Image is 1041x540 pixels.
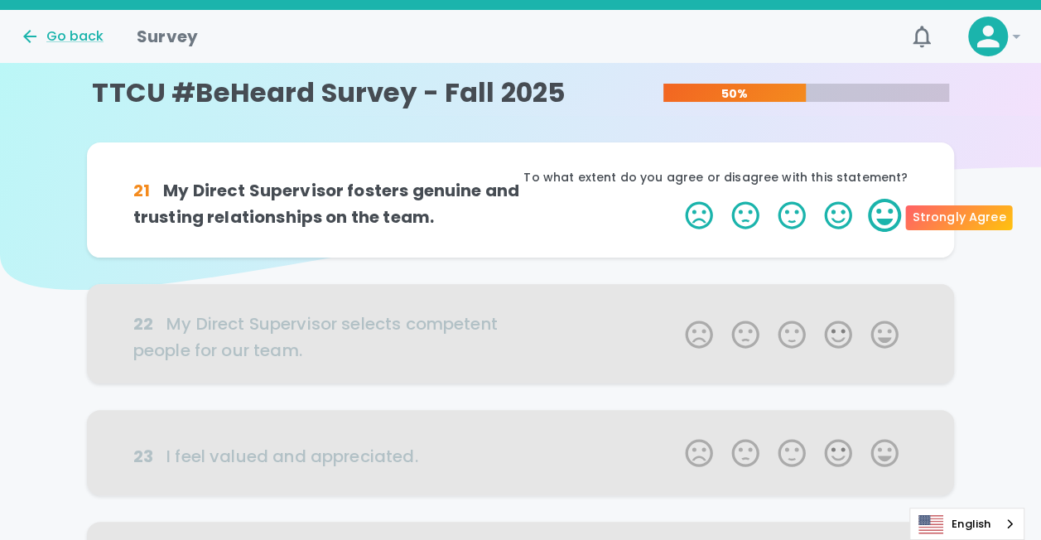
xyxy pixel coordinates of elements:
[910,509,1024,539] a: English
[909,508,1024,540] aside: Language selected: English
[137,23,198,50] h1: Survey
[663,85,806,102] p: 50%
[92,76,566,109] h4: TTCU #BeHeard Survey - Fall 2025
[133,177,521,230] h6: My Direct Supervisor fosters genuine and trusting relationships on the team.
[909,508,1024,540] div: Language
[521,169,908,186] p: To what extent do you agree or disagree with this statement?
[20,27,104,46] button: Go back
[905,205,1012,230] div: Strongly Agree
[133,177,150,204] div: 21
